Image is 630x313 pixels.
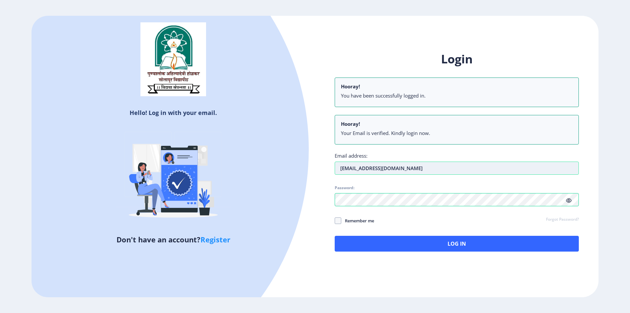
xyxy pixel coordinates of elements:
img: Verified-rafiki.svg [116,119,231,234]
b: Hooray! [341,83,360,90]
li: You have been successfully logged in. [341,92,573,99]
label: Email address: [335,152,367,159]
button: Log In [335,236,579,252]
span: Remember me [341,217,374,225]
h1: Login [335,51,579,67]
a: Register [200,235,230,244]
img: sulogo.png [140,22,206,97]
a: Forgot Password? [546,217,579,223]
h5: Don't have an account? [36,234,310,245]
b: Hooray! [341,121,360,127]
li: Your Email is verified. Kindly login now. [341,130,573,136]
input: Email address [335,162,579,175]
label: Password: [335,185,354,190]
